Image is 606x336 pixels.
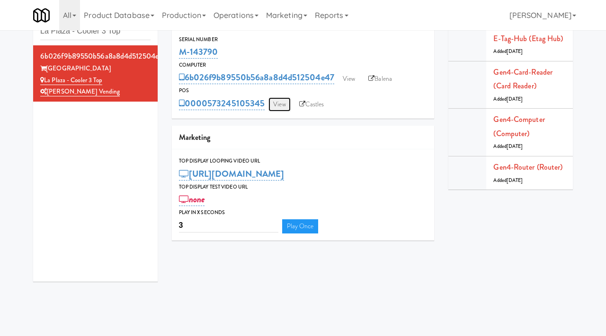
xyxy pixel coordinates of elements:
[179,156,428,166] div: Top Display Looping Video Url
[40,87,120,96] a: [PERSON_NAME] Vending
[507,177,523,184] span: [DATE]
[40,63,151,75] div: [GEOGRAPHIC_DATA]
[493,48,523,55] span: Added
[338,72,360,86] a: View
[40,76,102,85] a: La Plaza - Cooler 3 Top
[493,95,523,103] span: Added
[364,72,397,86] a: Balena
[294,97,329,112] a: Castles
[493,143,523,150] span: Added
[179,35,428,44] div: Serial Number
[493,33,563,44] a: E-tag-hub (Etag Hub)
[493,67,553,92] a: Gen4-card-reader (Card Reader)
[507,48,523,55] span: [DATE]
[33,7,50,24] img: Micromart
[507,143,523,150] span: [DATE]
[179,193,205,206] a: none
[179,208,428,217] div: Play in X seconds
[40,23,151,40] input: Search cabinets
[179,182,428,192] div: Top Display Test Video Url
[179,132,211,143] span: Marketing
[268,97,290,112] a: View
[179,167,285,181] a: [URL][DOMAIN_NAME]
[179,60,428,70] div: Computer
[33,45,158,102] li: 6b026f9b89550b56a8a8d4d512504e47[GEOGRAPHIC_DATA] La Plaza - Cooler 3 Top[PERSON_NAME] Vending
[507,95,523,103] span: [DATE]
[493,162,562,172] a: Gen4-router (Router)
[179,97,265,110] a: 0000573245105345
[282,219,319,233] a: Play Once
[179,45,218,59] a: M-143790
[493,177,523,184] span: Added
[179,86,428,95] div: POS
[40,49,151,63] div: 6b026f9b89550b56a8a8d4d512504e47
[179,71,334,84] a: 6b026f9b89550b56a8a8d4d512504e47
[493,114,544,139] a: Gen4-computer (Computer)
